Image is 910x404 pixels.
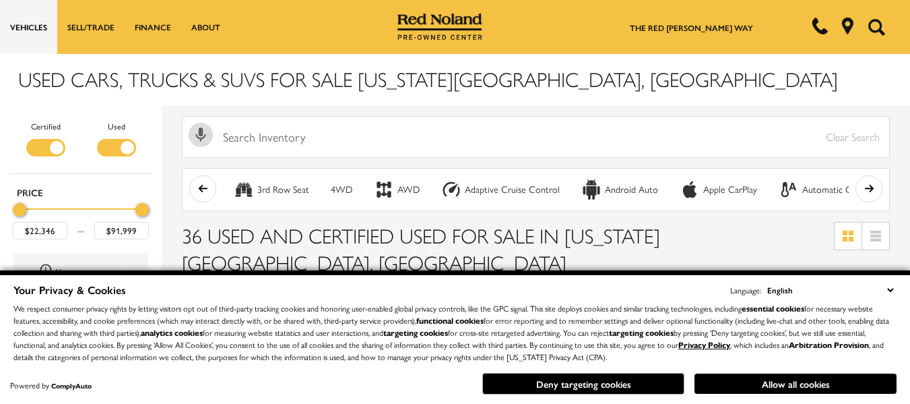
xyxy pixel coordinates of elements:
[182,221,660,277] span: 36 Used and Certified Used for Sale in [US_STATE][GEOGRAPHIC_DATA], [GEOGRAPHIC_DATA]
[397,183,420,196] div: AWD
[855,175,882,202] button: scroll right
[39,263,56,281] span: Year
[609,326,674,339] strong: targeting cookies
[605,183,658,196] div: Android Auto
[189,123,213,147] svg: Click to toggle on voice search
[234,179,254,200] div: 3rd Row Seat
[574,175,665,204] button: Android AutoAndroid Auto
[694,374,897,394] button: Allow all cookies
[13,282,126,297] span: Your Privacy & Cookies
[789,339,869,351] strong: Arbitration Provision
[135,203,149,217] div: Maximum Price
[189,175,216,202] button: scroll left
[680,179,700,200] div: Apple CarPlay
[331,183,352,196] div: 4WD
[94,222,149,239] input: Maximum
[366,175,427,204] button: AWDAWD
[257,183,309,196] div: 3rd Row Seat
[397,13,482,40] img: Red Noland Pre-Owned
[764,283,897,297] select: Language Select
[581,179,602,200] div: Android Auto
[13,253,148,291] div: YearYear
[397,18,482,32] a: Red Noland Pre-Owned
[108,119,125,133] label: Used
[13,203,26,217] div: Minimum Price
[13,302,897,363] p: We respect consumer privacy rights by letting visitors opt out of third-party tracking cookies an...
[672,175,765,204] button: Apple CarPlayApple CarPlay
[441,179,461,200] div: Adaptive Cruise Control
[383,326,448,339] strong: targeting cookies
[51,381,92,391] a: ComplyAuto
[10,119,152,173] div: Filter by Vehicle Type
[17,186,145,198] h5: Price
[703,183,757,196] div: Apple CarPlay
[182,116,890,158] input: Search Inventory
[56,264,123,279] div: Year
[434,175,567,204] button: Adaptive Cruise ControlAdaptive Cruise Control
[779,179,799,200] div: Automatic Climate Control
[416,314,484,326] strong: functional cookies
[323,175,360,204] button: 4WD
[802,183,909,196] div: Automatic Climate Control
[730,286,761,294] div: Language:
[374,179,394,200] div: AWD
[678,339,730,351] a: Privacy Policy
[465,183,560,196] div: Adaptive Cruise Control
[630,22,753,34] a: The Red [PERSON_NAME] Way
[10,381,92,390] div: Powered by
[13,222,67,239] input: Minimum
[226,175,317,204] button: 3rd Row Seat3rd Row Seat
[31,119,61,133] label: Certified
[742,302,804,314] strong: essential cookies
[863,1,890,53] button: Open the search field
[141,326,203,339] strong: analytics cookies
[482,373,684,395] button: Deny targeting cookies
[13,198,149,239] div: Price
